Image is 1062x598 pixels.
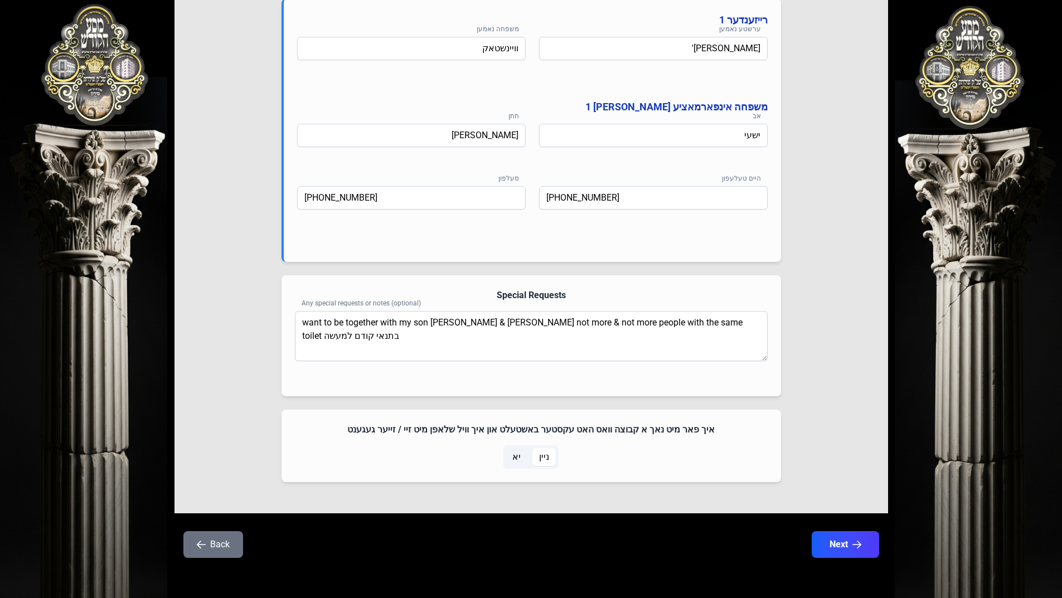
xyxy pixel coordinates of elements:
span: יא [512,450,521,464]
h4: Special Requests [295,289,768,302]
h4: רייזענדער 1 [297,12,768,28]
h4: משפחה אינפארמאציע [PERSON_NAME] 1 [297,99,768,115]
h4: איך פאר מיט נאך א קבוצה וואס האט עקסטער באשטעלט און איך וויל שלאפן מיט זיי / זייער געגענט [295,423,768,436]
p-togglebutton: יא [503,445,530,469]
p-togglebutton: ניין [530,445,559,469]
button: Next [812,531,879,558]
button: Back [183,531,243,558]
span: ניין [539,450,549,464]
